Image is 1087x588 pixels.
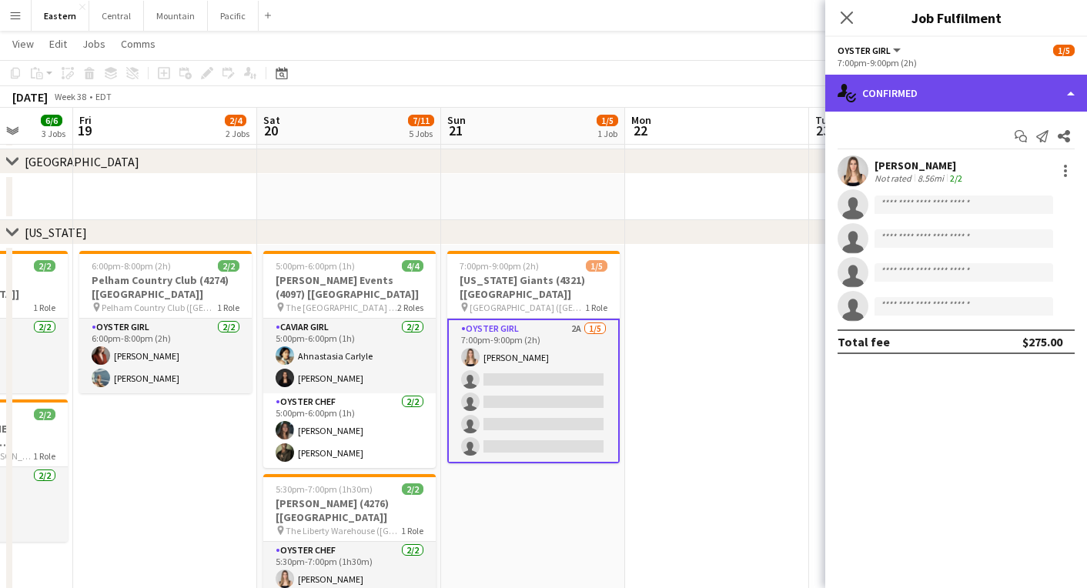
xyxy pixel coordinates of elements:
span: 2/2 [402,483,423,495]
div: 5 Jobs [409,128,433,139]
h3: [US_STATE] Giants (4321) [[GEOGRAPHIC_DATA]] [447,273,620,301]
a: View [6,34,40,54]
span: 1 Role [33,450,55,462]
h3: [PERSON_NAME] Events (4097) [[GEOGRAPHIC_DATA]] [263,273,436,301]
span: 6:00pm-8:00pm (2h) [92,260,171,272]
span: Oyster Girl [838,45,891,56]
button: Eastern [32,1,89,31]
div: 2 Jobs [226,128,249,139]
app-card-role: Caviar Girl2/25:00pm-6:00pm (1h)Ahnastasia Carlyle[PERSON_NAME] [263,319,436,393]
span: 2/2 [218,260,239,272]
div: EDT [95,91,112,102]
div: 1 Job [597,128,617,139]
div: Total fee [838,334,890,349]
span: 20 [261,122,280,139]
div: Confirmed [825,75,1087,112]
span: 1 Role [217,302,239,313]
div: 3 Jobs [42,128,65,139]
span: Comms [121,37,156,51]
span: 1/5 [1053,45,1075,56]
app-card-role: Oyster Chef2/25:00pm-6:00pm (1h)[PERSON_NAME][PERSON_NAME] [263,393,436,468]
div: 7:00pm-9:00pm (2h) [838,57,1075,68]
span: 5:00pm-6:00pm (1h) [276,260,355,272]
div: [GEOGRAPHIC_DATA] [25,154,139,169]
div: [PERSON_NAME] [875,159,965,172]
app-card-role: Oyster Girl2A1/57:00pm-9:00pm (2h)[PERSON_NAME] [447,319,620,463]
span: Edit [49,37,67,51]
span: 7/11 [408,115,434,126]
span: 22 [629,122,651,139]
span: 4/4 [402,260,423,272]
span: Sat [263,113,280,127]
h3: Pelham Country Club (4274) [[GEOGRAPHIC_DATA]] [79,273,252,301]
span: [GEOGRAPHIC_DATA] ([GEOGRAPHIC_DATA], [GEOGRAPHIC_DATA]) [470,302,585,313]
span: The Liberty Warehouse ([GEOGRAPHIC_DATA], [GEOGRAPHIC_DATA]) [286,525,401,536]
span: View [12,37,34,51]
span: 1 Role [585,302,607,313]
span: 2/2 [34,260,55,272]
div: Not rated [875,172,915,184]
span: 19 [77,122,92,139]
span: 21 [445,122,466,139]
h3: [PERSON_NAME] (4276) [[GEOGRAPHIC_DATA]] [263,496,436,524]
app-job-card: 5:00pm-6:00pm (1h)4/4[PERSON_NAME] Events (4097) [[GEOGRAPHIC_DATA]] The [GEOGRAPHIC_DATA] ([GEOG... [263,251,436,468]
span: 5:30pm-7:00pm (1h30m) [276,483,373,495]
span: Week 38 [51,91,89,102]
button: Pacific [208,1,259,31]
button: Oyster Girl [838,45,903,56]
span: 1 Role [401,525,423,536]
div: $275.00 [1022,334,1062,349]
div: [DATE] [12,89,48,105]
span: Mon [631,113,651,127]
app-job-card: 7:00pm-9:00pm (2h)1/5[US_STATE] Giants (4321) [[GEOGRAPHIC_DATA]] [GEOGRAPHIC_DATA] ([GEOGRAPHIC_... [447,251,620,463]
span: Jobs [82,37,105,51]
span: 1/5 [597,115,618,126]
span: Fri [79,113,92,127]
h3: Job Fulfilment [825,8,1087,28]
span: 1/5 [586,260,607,272]
span: The [GEOGRAPHIC_DATA] ([GEOGRAPHIC_DATA], [GEOGRAPHIC_DATA]) [286,302,397,313]
app-skills-label: 2/2 [950,172,962,184]
span: 7:00pm-9:00pm (2h) [460,260,539,272]
span: 1 Role [33,302,55,313]
span: Tue [815,113,833,127]
div: 8.56mi [915,172,947,184]
button: Central [89,1,144,31]
span: 2/4 [225,115,246,126]
button: Mountain [144,1,208,31]
span: 23 [813,122,833,139]
span: 2/2 [34,409,55,420]
app-card-role: Oyster Girl2/26:00pm-8:00pm (2h)[PERSON_NAME][PERSON_NAME] [79,319,252,393]
span: 2 Roles [397,302,423,313]
app-job-card: 6:00pm-8:00pm (2h)2/2Pelham Country Club (4274) [[GEOGRAPHIC_DATA]] Pelham Country Club ([GEOGRAP... [79,251,252,393]
span: Pelham Country Club ([GEOGRAPHIC_DATA], [GEOGRAPHIC_DATA]) [102,302,217,313]
span: 6/6 [41,115,62,126]
div: [US_STATE] [25,225,87,240]
span: Sun [447,113,466,127]
a: Jobs [76,34,112,54]
a: Comms [115,34,162,54]
a: Edit [43,34,73,54]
